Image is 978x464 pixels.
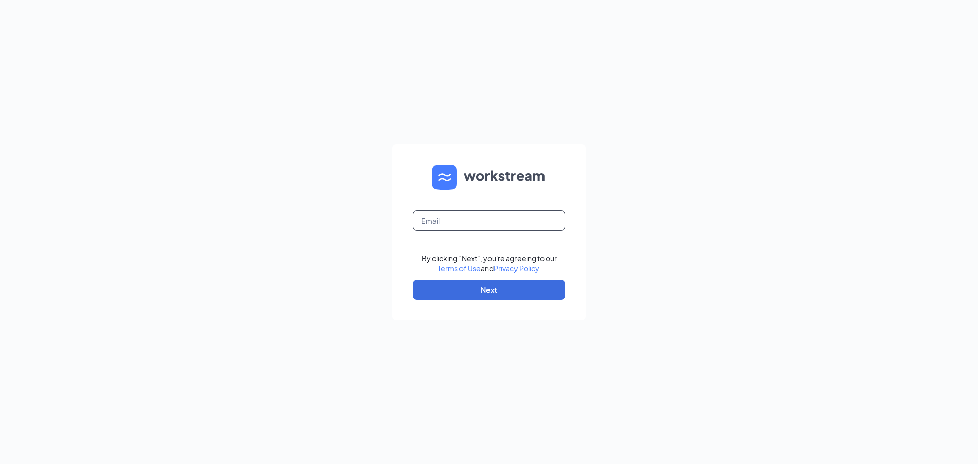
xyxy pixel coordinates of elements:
[422,253,557,274] div: By clicking "Next", you're agreeing to our and .
[494,264,539,273] a: Privacy Policy
[432,165,546,190] img: WS logo and Workstream text
[413,280,565,300] button: Next
[438,264,481,273] a: Terms of Use
[413,210,565,231] input: Email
